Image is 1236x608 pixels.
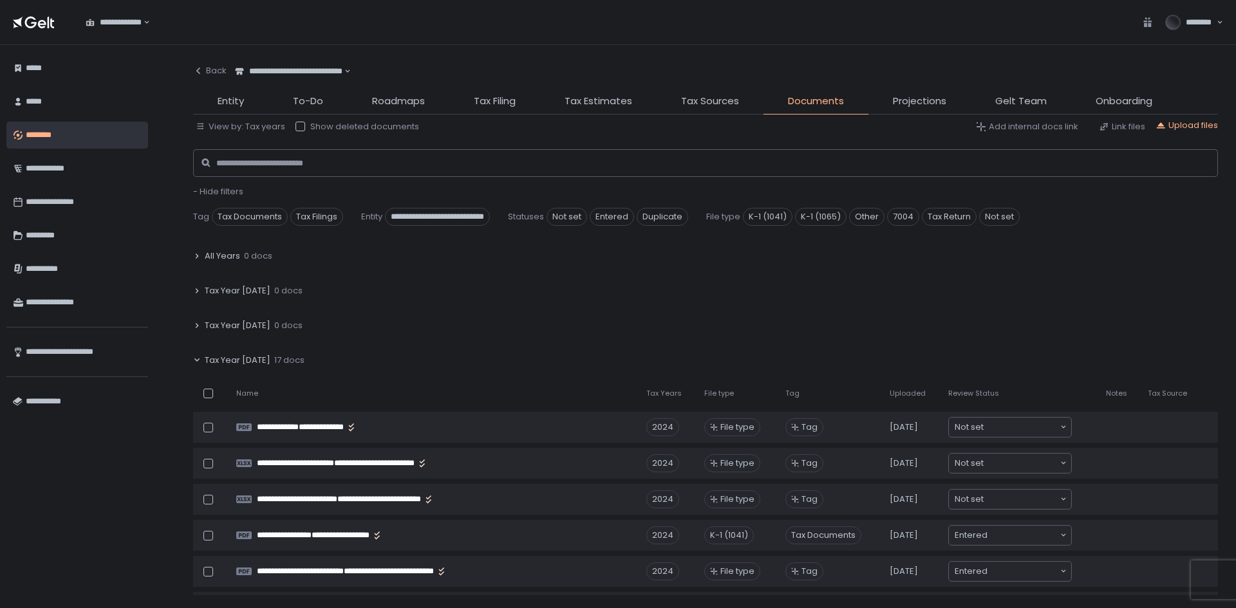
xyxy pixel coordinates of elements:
[984,421,1059,434] input: Search for option
[290,208,343,226] span: Tax Filings
[205,250,240,262] span: All Years
[244,250,272,262] span: 0 docs
[849,208,885,226] span: Other
[274,320,303,331] span: 0 docs
[1148,389,1187,398] span: Tax Source
[984,493,1059,506] input: Search for option
[193,186,243,198] button: - Hide filters
[890,457,918,469] span: [DATE]
[361,211,382,223] span: Entity
[785,526,861,544] span: Tax Documents
[508,211,544,223] span: Statuses
[720,566,754,577] span: File type
[720,493,754,505] span: File type
[988,565,1059,578] input: Search for option
[372,94,425,109] span: Roadmaps
[646,490,679,508] div: 2024
[590,208,634,226] span: Entered
[227,58,351,85] div: Search for option
[218,94,244,109] span: Entity
[988,529,1059,542] input: Search for option
[274,355,304,366] span: 17 docs
[955,565,988,578] span: Entered
[274,285,303,297] span: 0 docs
[547,208,587,226] span: Not set
[646,562,679,580] div: 2024
[890,566,918,577] span: [DATE]
[565,94,632,109] span: Tax Estimates
[646,526,679,544] div: 2024
[949,562,1071,581] div: Search for option
[193,65,227,77] div: Back
[193,185,243,198] span: - Hide filters
[801,457,818,469] span: Tag
[704,526,754,544] div: K-1 (1041)
[890,530,918,541] span: [DATE]
[77,9,150,36] div: Search for option
[922,208,977,226] span: Tax Return
[646,418,679,436] div: 2024
[801,493,818,505] span: Tag
[1156,120,1218,131] button: Upload files
[196,121,285,133] button: View by: Tax years
[955,493,984,506] span: Not set
[949,490,1071,509] div: Search for option
[637,208,688,226] span: Duplicate
[646,454,679,472] div: 2024
[949,418,1071,437] div: Search for option
[955,421,984,434] span: Not set
[720,421,754,433] span: File type
[236,389,258,398] span: Name
[205,355,270,366] span: Tax Year [DATE]
[887,208,919,226] span: 7004
[995,94,1047,109] span: Gelt Team
[801,421,818,433] span: Tag
[955,457,984,470] span: Not set
[979,208,1020,226] span: Not set
[205,320,270,331] span: Tax Year [DATE]
[706,211,740,223] span: File type
[1099,121,1145,133] button: Link files
[704,389,734,398] span: File type
[890,389,926,398] span: Uploaded
[955,529,988,542] span: Entered
[193,211,209,223] span: Tag
[785,389,800,398] span: Tag
[720,457,754,469] span: File type
[193,58,227,84] button: Back
[890,421,918,433] span: [DATE]
[1106,389,1127,398] span: Notes
[212,208,288,226] span: Tax Documents
[948,389,999,398] span: Review Status
[890,493,918,505] span: [DATE]
[949,526,1071,545] div: Search for option
[474,94,516,109] span: Tax Filing
[681,94,739,109] span: Tax Sources
[976,121,1078,133] button: Add internal docs link
[743,208,792,226] span: K-1 (1041)
[801,566,818,577] span: Tag
[949,454,1071,473] div: Search for option
[788,94,844,109] span: Documents
[293,94,323,109] span: To-Do
[205,285,270,297] span: Tax Year [DATE]
[795,208,847,226] span: K-1 (1065)
[646,389,682,398] span: Tax Years
[893,94,946,109] span: Projections
[1096,94,1152,109] span: Onboarding
[984,457,1059,470] input: Search for option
